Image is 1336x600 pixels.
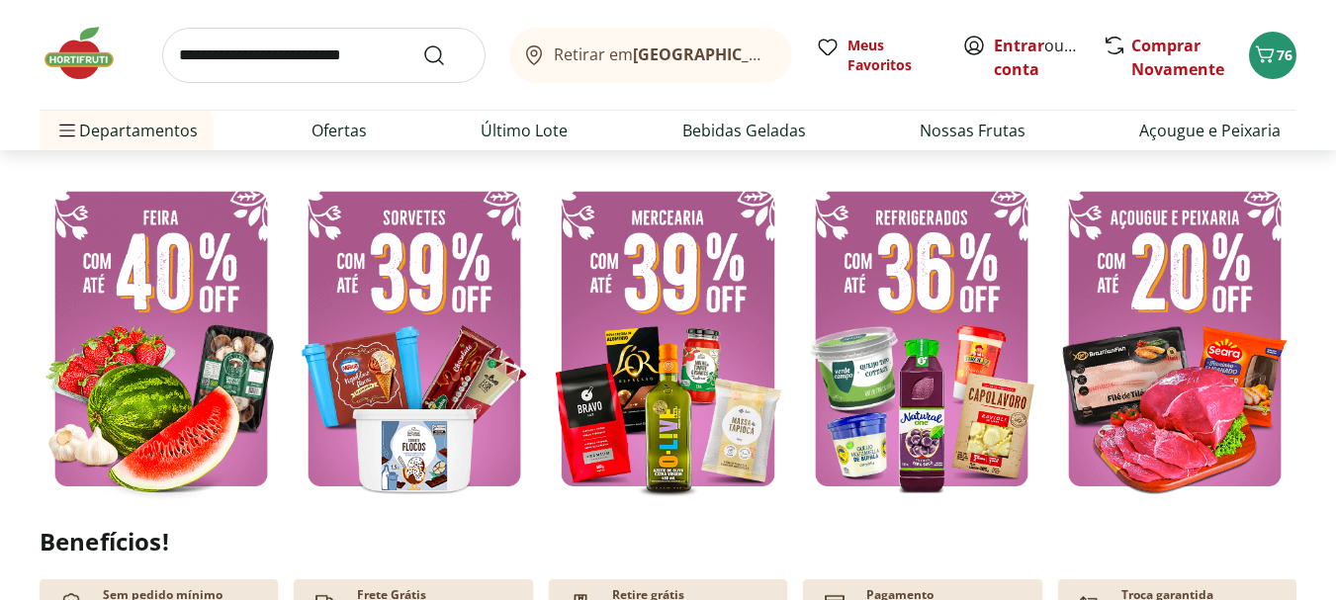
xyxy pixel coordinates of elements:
input: search [162,28,486,83]
a: Meus Favoritos [816,36,938,75]
a: Último Lote [481,119,568,142]
img: mercearia [546,176,789,501]
span: ou [994,34,1082,81]
a: Criar conta [994,35,1103,80]
img: feira [40,176,283,501]
button: Menu [55,107,79,154]
span: Meus Favoritos [847,36,938,75]
button: Submit Search [422,43,470,67]
button: Retirar em[GEOGRAPHIC_DATA]/[GEOGRAPHIC_DATA] [509,28,792,83]
span: Retirar em [554,45,772,63]
a: Ofertas [312,119,367,142]
a: Nossas Frutas [920,119,1025,142]
span: Departamentos [55,107,198,154]
a: Bebidas Geladas [682,119,806,142]
b: [GEOGRAPHIC_DATA]/[GEOGRAPHIC_DATA] [633,43,966,65]
img: resfriados [800,176,1043,501]
img: açougue [1053,176,1296,501]
span: 76 [1277,45,1292,64]
img: Hortifruti [40,24,138,83]
button: Carrinho [1249,32,1296,79]
img: sorvete [293,176,536,501]
a: Entrar [994,35,1044,56]
a: Comprar Novamente [1131,35,1224,80]
a: Açougue e Peixaria [1139,119,1281,142]
h2: Benefícios! [40,528,1296,556]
